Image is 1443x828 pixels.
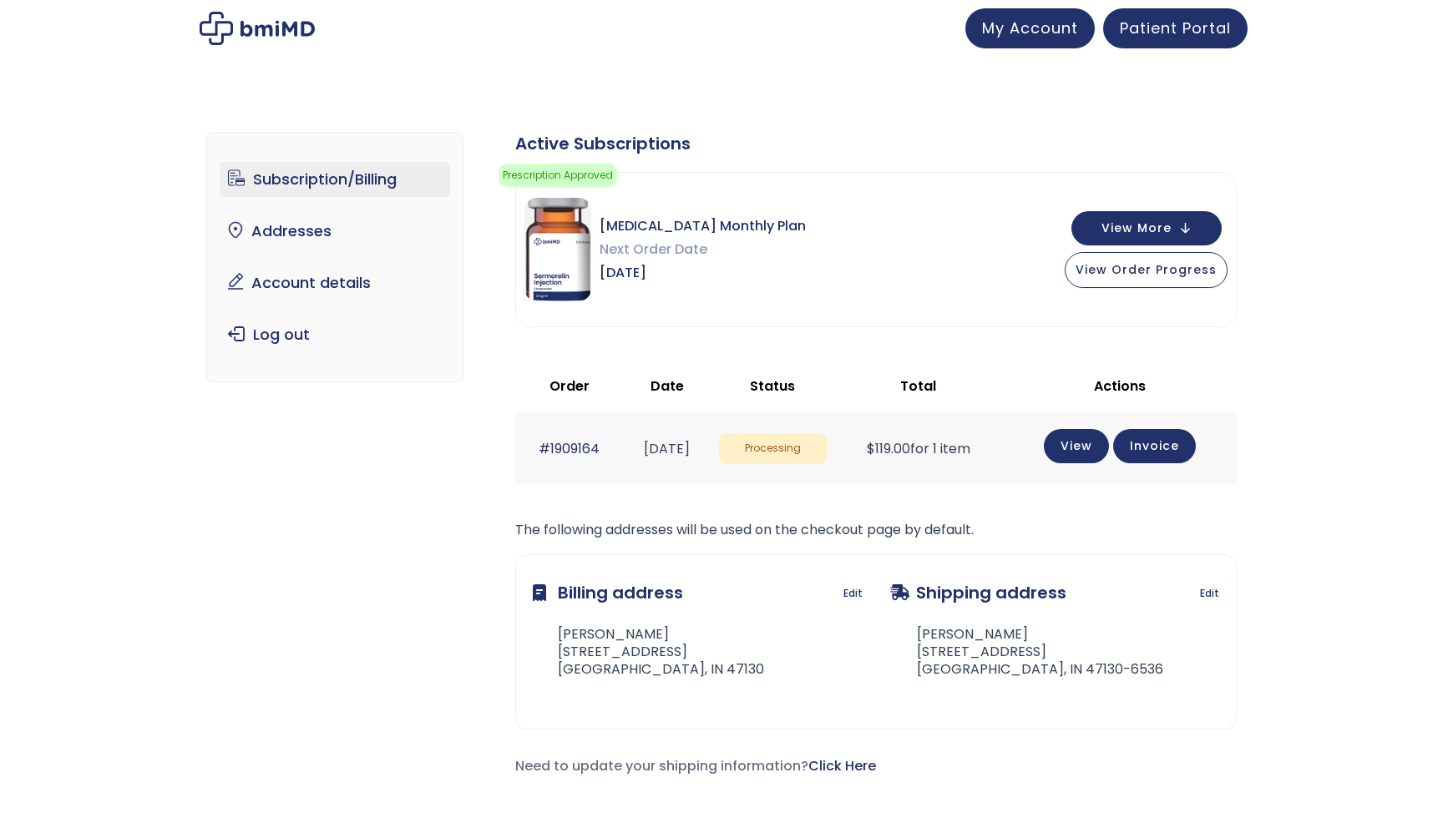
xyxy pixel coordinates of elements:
a: Edit [843,582,863,605]
h3: Billing address [533,572,683,613]
a: Addresses [220,214,451,249]
span: Patient Portal [1120,18,1231,38]
span: Date [651,376,684,396]
span: Order [549,376,590,396]
a: My Account [965,8,1095,48]
span: Status [750,376,795,396]
span: [DATE] [600,261,806,285]
button: View More [1071,211,1222,245]
button: View Order Progress [1065,252,1228,288]
h3: Shipping address [890,572,1066,613]
a: View [1044,429,1109,463]
span: Prescription Approved [499,164,617,187]
span: 119.00 [867,439,910,458]
a: Account details [220,265,451,300]
span: [MEDICAL_DATA] Monthly Plan [600,215,806,238]
span: View Order Progress [1076,261,1217,278]
span: View More [1101,223,1172,234]
span: My Account [982,18,1078,38]
a: Edit [1200,582,1219,605]
span: Need to update your shipping information? [515,756,876,775]
a: Patient Portal [1103,8,1248,48]
a: Subscription/Billing [220,162,451,197]
img: My account [200,12,315,45]
address: [PERSON_NAME] [STREET_ADDRESS] [GEOGRAPHIC_DATA], IN 47130 [533,626,764,678]
p: The following addresses will be used on the checkout page by default. [515,518,1237,542]
time: [DATE] [644,439,690,458]
a: Click Here [808,756,876,775]
span: Actions [1094,376,1146,396]
span: Next Order Date [600,238,806,261]
td: for 1 item [835,412,1002,485]
span: Total [900,376,936,396]
div: Active Subscriptions [515,132,1237,155]
a: #1909164 [539,439,600,458]
address: [PERSON_NAME] [STREET_ADDRESS] [GEOGRAPHIC_DATA], IN 47130-6536 [890,626,1163,678]
span: $ [867,439,875,458]
a: Log out [220,317,451,352]
nav: Account pages [206,132,464,382]
span: Processing [719,433,827,464]
a: Invoice [1113,429,1196,463]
